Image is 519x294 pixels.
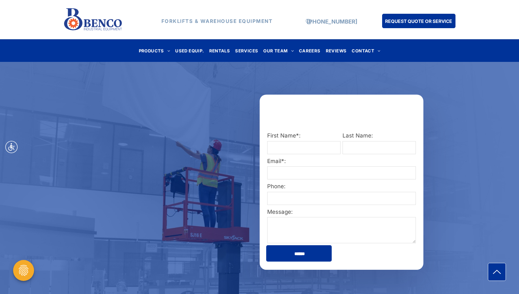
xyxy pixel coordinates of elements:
a: CAREERS [296,46,323,55]
a: SERVICES [232,46,261,55]
strong: FORKLIFTS & WAREHOUSE EQUIPMENT [161,18,273,24]
a: PRODUCTS [136,46,173,55]
label: Message: [267,208,416,216]
a: REQUEST QUOTE OR SERVICE [382,14,455,28]
a: USED EQUIP. [173,46,206,55]
span: REQUEST QUOTE OR SERVICE [385,15,452,27]
a: [PHONE_NUMBER] [307,18,357,25]
label: Phone: [267,182,416,191]
a: REVIEWS [323,46,349,55]
label: Email*: [267,157,416,166]
a: RENTALS [207,46,233,55]
a: OUR TEAM [261,46,296,55]
a: CONTACT [349,46,383,55]
label: Last Name: [343,132,416,140]
label: First Name*: [267,132,341,140]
